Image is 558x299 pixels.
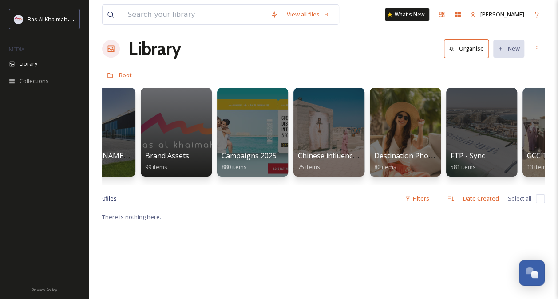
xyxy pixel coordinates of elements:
button: New [493,40,524,57]
a: Destination Photo Shoot 202380 items [374,152,475,171]
span: Destination Photo Shoot 2023 [374,151,475,161]
button: Organise [444,39,489,58]
span: There is nothing here. [102,213,161,221]
span: 0 file s [102,194,117,203]
div: Filters [400,190,434,207]
span: MEDIA [9,46,24,52]
a: Brand Assets99 items [145,152,189,171]
span: Collections [20,77,49,85]
span: Ras Al Khaimah Tourism Development Authority [28,15,153,23]
input: Search your library [123,5,266,24]
a: What's New [385,8,429,21]
button: Open Chat [519,260,545,286]
span: [PERSON_NAME] [480,10,524,18]
div: Date Created [459,190,503,207]
a: Library [129,35,181,62]
span: 99 items [145,163,167,171]
a: Privacy Policy [32,284,57,295]
a: FTP - Sync581 items [451,152,485,171]
span: Select all [508,194,531,203]
span: 80 items [374,163,396,171]
a: View all files [282,6,334,23]
span: Privacy Policy [32,287,57,293]
span: Root [119,71,132,79]
a: Campaigns 2025880 items [222,152,277,171]
span: FTP - Sync [451,151,485,161]
span: Campaigns 2025 [222,151,277,161]
span: 581 items [451,163,476,171]
span: Library [20,59,37,68]
span: Chinese influencer fam trip [298,151,388,161]
a: [PERSON_NAME] [466,6,529,23]
span: 75 items [298,163,320,171]
span: Brand Assets [145,151,189,161]
span: 13 items [527,163,549,171]
a: Organise [444,39,493,58]
span: 880 items [222,163,247,171]
a: Root [119,70,132,80]
img: Logo_RAKTDA_RGB-01.png [14,15,23,24]
a: Chinese influencer fam trip75 items [298,152,388,171]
